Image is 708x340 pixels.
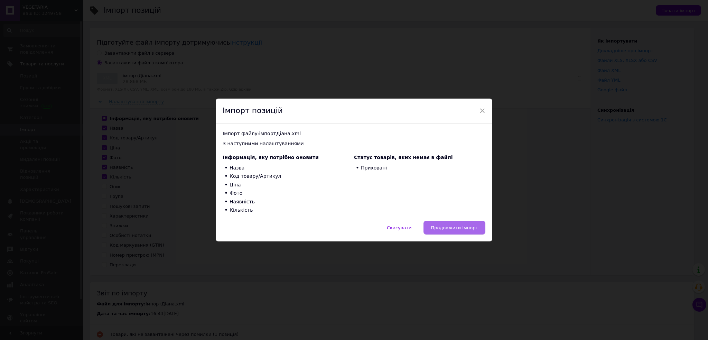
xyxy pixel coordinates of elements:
[223,206,354,215] li: Кількість
[223,130,485,137] div: Імпорт файлу: імпортДіана.xml
[431,225,478,230] span: Продовжити імпорт
[223,189,354,198] li: Фото
[223,197,354,206] li: Наявність
[423,221,485,235] button: Продовжити імпорт
[354,155,453,160] span: Статус товарів, яких немає в файлі
[223,164,354,172] li: Назва
[354,164,485,172] li: Приховані
[380,221,419,235] button: Скасувати
[479,105,485,117] span: ×
[387,225,411,230] span: Скасувати
[223,140,485,147] div: З наступними налаштуваннями
[223,155,319,160] span: Інформація, яку потрібно оновити
[223,172,354,181] li: Код товару/Артикул
[223,181,354,189] li: Ціна
[216,99,492,123] div: Імпорт позицій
